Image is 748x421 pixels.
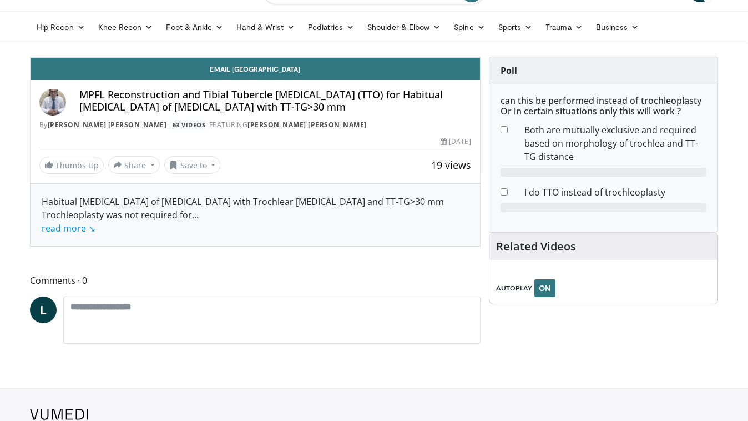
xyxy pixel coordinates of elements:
[431,158,471,172] span: 19 views
[39,120,471,130] div: By FEATURING
[48,120,167,129] a: [PERSON_NAME] [PERSON_NAME]
[361,16,447,38] a: Shoulder & Elbow
[39,157,104,174] a: Thumbs Up
[492,16,539,38] a: Sports
[501,64,517,77] strong: Poll
[42,222,95,234] a: read more ↘
[534,279,555,297] button: ON
[39,89,66,116] img: Avatar
[30,16,92,38] a: Hip Recon
[441,137,471,147] div: [DATE]
[31,58,480,80] a: Email [GEOGRAPHIC_DATA]
[30,297,57,323] a: L
[79,89,471,113] h4: MPFL Reconstruction and Tibial Tubercle [MEDICAL_DATA] (TTO) for Habitual [MEDICAL_DATA] of [MEDI...
[539,16,589,38] a: Trauma
[169,120,209,129] a: 63 Videos
[30,273,481,288] span: Comments 0
[31,57,480,58] video-js: Video Player
[108,156,160,174] button: Share
[447,16,491,38] a: Spine
[160,16,230,38] a: Foot & Ankle
[496,283,532,293] span: AUTOPLAY
[164,156,221,174] button: Save to
[516,123,715,163] dd: Both are mutually exclusive and required based on morphology of trochlea and TT- TG distance
[301,16,361,38] a: Pediatrics
[247,120,367,129] a: [PERSON_NAME] [PERSON_NAME]
[496,240,576,253] h4: Related Videos
[516,186,715,199] dd: I do TTO instead of trochleoplasty
[30,409,88,420] img: VuMedi Logo
[589,16,646,38] a: Business
[42,195,469,235] div: Habitual [MEDICAL_DATA] of [MEDICAL_DATA] with Trochlear [MEDICAL_DATA] and TT-TG>30 mm Trochleop...
[230,16,301,38] a: Hand & Wrist
[501,96,706,117] h6: can this be performed instead of trochleoplasty Or in certain situations only this will work ?
[92,16,160,38] a: Knee Recon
